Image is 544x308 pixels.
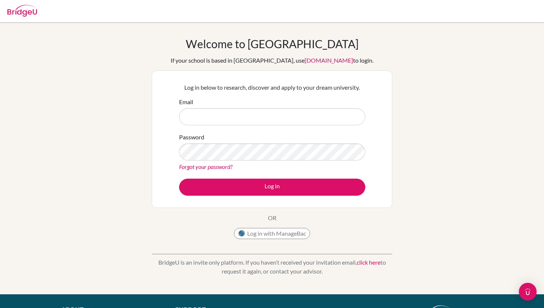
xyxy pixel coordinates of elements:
a: Forgot your password? [179,163,232,170]
p: Log in below to research, discover and apply to your dream university. [179,83,365,92]
img: Bridge-U [7,5,37,17]
div: Open Intercom Messenger [519,283,537,301]
label: Email [179,97,193,106]
label: Password [179,133,204,142]
p: BridgeU is an invite only platform. If you haven’t received your invitation email, to request it ... [152,258,392,276]
div: If your school is based in [GEOGRAPHIC_DATA], use to login. [171,56,373,65]
a: [DOMAIN_NAME] [305,57,353,64]
h1: Welcome to [GEOGRAPHIC_DATA] [186,37,359,50]
p: OR [268,213,276,222]
button: Log in [179,179,365,196]
a: click here [357,259,380,266]
button: Log in with ManageBac [234,228,310,239]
